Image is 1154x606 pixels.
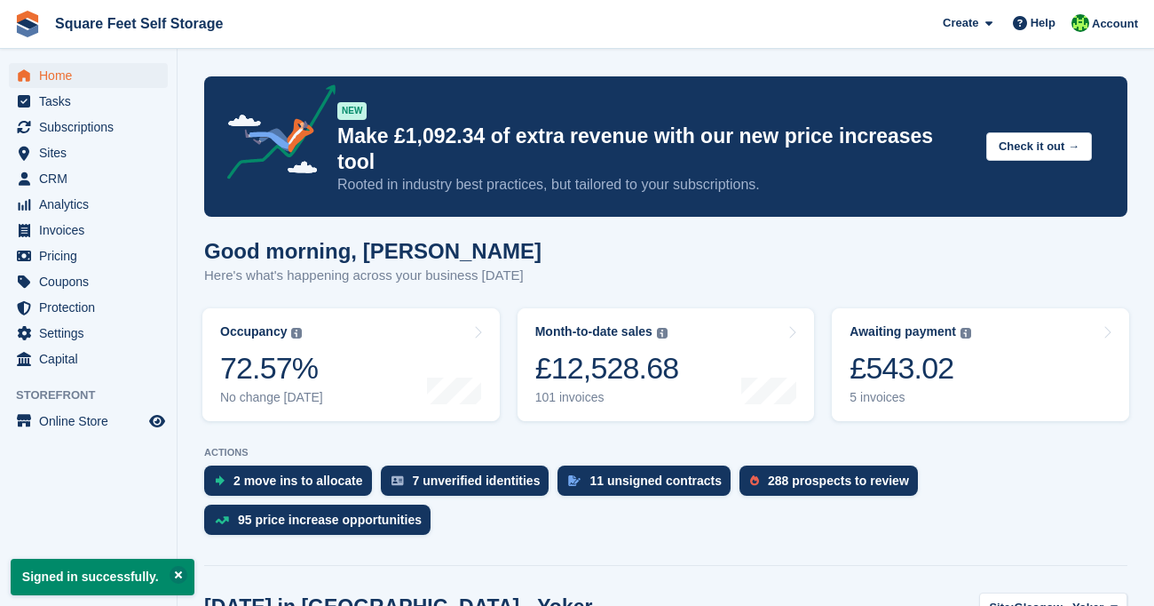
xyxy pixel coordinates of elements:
a: menu [9,140,168,165]
span: Capital [39,347,146,371]
p: ACTIONS [204,447,1127,458]
div: 5 invoices [850,390,971,405]
span: Storefront [16,387,177,404]
span: Sites [39,140,146,165]
img: icon-info-grey-7440780725fd019a000dd9b08b2336e03edf1995a4989e88bcd33f0948082b44.svg [657,328,668,339]
span: CRM [39,166,146,191]
div: 101 invoices [535,390,679,405]
img: icon-info-grey-7440780725fd019a000dd9b08b2336e03edf1995a4989e88bcd33f0948082b44.svg [960,328,971,339]
img: verify_identity-adf6edd0f0f0b5bbfe63781bf79b02c33cf7c696d77639b501bdc392416b5a36.svg [391,475,404,486]
div: 2 move ins to allocate [233,474,363,488]
p: Here's what's happening across your business [DATE] [204,266,541,286]
img: Lorraine Cassidy [1071,14,1089,32]
a: 7 unverified identities [381,466,558,505]
a: Occupancy 72.57% No change [DATE] [202,308,500,421]
img: price-adjustments-announcement-icon-8257ccfd72463d97f412b2fc003d46551f7dbcb40ab6d574587a9cd5c0d94... [212,84,336,186]
a: Awaiting payment £543.02 5 invoices [832,308,1129,421]
a: Preview store [146,411,168,432]
a: menu [9,321,168,346]
div: Awaiting payment [850,324,956,339]
span: Invoices [39,218,146,243]
span: Tasks [39,89,146,114]
div: 11 unsigned contracts [589,474,722,488]
a: menu [9,409,168,434]
span: Home [39,63,146,88]
div: 288 prospects to review [768,474,909,488]
div: Occupancy [220,324,287,339]
div: 72.57% [220,350,323,387]
a: Month-to-date sales £12,528.68 101 invoices [518,308,815,421]
span: Account [1092,15,1138,33]
a: menu [9,218,168,243]
a: menu [9,243,168,268]
span: Create [943,14,978,32]
span: Analytics [39,192,146,217]
span: Online Store [39,409,146,434]
span: Coupons [39,269,146,294]
img: move_ins_to_allocate_icon-fdf77a2bb77ea45bf5b3d319d69a93e2d87916cf1d5bf7949dd705db3b84f3ca.svg [215,475,225,486]
div: No change [DATE] [220,390,323,405]
img: price_increase_opportunities-93ffe204e8149a01c8c9dc8f82e8f89637d9d84a8eef4429ea346261dce0b2c0.svg [215,516,229,524]
span: Subscriptions [39,115,146,140]
span: Protection [39,295,146,320]
a: menu [9,269,168,294]
span: Help [1031,14,1055,32]
a: menu [9,347,168,371]
a: menu [9,115,168,140]
span: Pricing [39,243,146,268]
div: 7 unverified identities [413,474,541,488]
a: 95 price increase opportunities [204,505,439,544]
img: icon-info-grey-7440780725fd019a000dd9b08b2336e03edf1995a4989e88bcd33f0948082b44.svg [291,328,302,339]
div: £543.02 [850,350,971,387]
div: 95 price increase opportunities [238,513,422,527]
img: stora-icon-8386f47178a22dfd0bd8f6a31ec36ba5ce8667c1dd55bd0f319d3a0aa187defe.svg [14,11,41,37]
h1: Good morning, [PERSON_NAME] [204,239,541,263]
a: menu [9,89,168,114]
a: menu [9,63,168,88]
p: Signed in successfully. [11,559,194,595]
button: Check it out → [986,132,1092,162]
div: Month-to-date sales [535,324,652,339]
a: Square Feet Self Storage [48,9,230,38]
a: menu [9,166,168,191]
p: Make £1,092.34 of extra revenue with our new price increases tool [337,124,972,175]
a: 288 prospects to review [739,466,927,505]
p: Rooted in industry best practices, but tailored to your subscriptions. [337,175,972,195]
a: 2 move ins to allocate [204,466,381,505]
a: 11 unsigned contracts [557,466,739,505]
div: NEW [337,102,367,120]
div: £12,528.68 [535,350,679,387]
img: prospect-51fa495bee0391a8d652442698ab0144808aea92771e9ea1ae160a38d050c398.svg [750,475,759,486]
a: menu [9,295,168,320]
span: Settings [39,321,146,346]
img: contract_signature_icon-13c848040528278c33f63329250d36e43548de30e8caae1d1a13099fd9432cc5.svg [568,475,581,486]
a: menu [9,192,168,217]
